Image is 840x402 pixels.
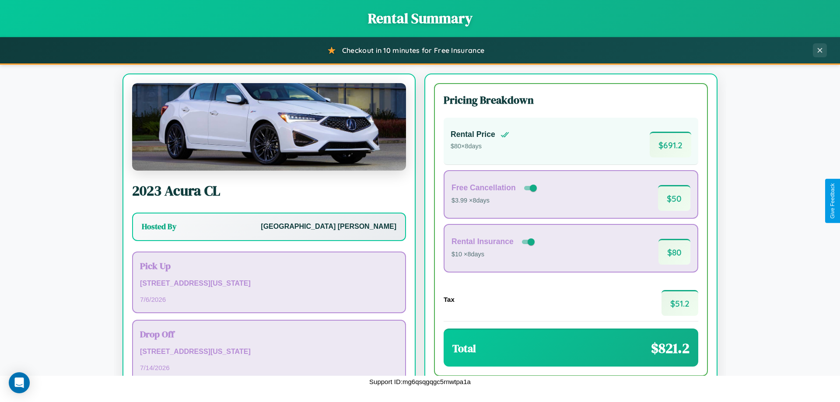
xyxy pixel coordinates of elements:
span: $ 50 [658,185,690,211]
p: $10 × 8 days [451,249,536,260]
div: Open Intercom Messenger [9,372,30,393]
p: [STREET_ADDRESS][US_STATE] [140,277,398,290]
div: Give Feedback [829,183,836,219]
p: 7 / 6 / 2026 [140,294,398,305]
p: $3.99 × 8 days [451,195,539,206]
p: 7 / 14 / 2026 [140,362,398,374]
p: [STREET_ADDRESS][US_STATE] [140,346,398,358]
h3: Hosted By [142,221,176,232]
h3: Total [452,341,476,356]
p: [GEOGRAPHIC_DATA] [PERSON_NAME] [261,220,396,233]
h4: Rental Insurance [451,237,514,246]
span: $ 821.2 [651,339,689,358]
h3: Drop Off [140,328,398,340]
span: Checkout in 10 minutes for Free Insurance [342,46,484,55]
img: Acura CL [132,83,406,171]
h3: Pick Up [140,259,398,272]
h4: Rental Price [451,130,495,139]
span: $ 51.2 [661,290,698,316]
h1: Rental Summary [9,9,831,28]
h2: 2023 Acura CL [132,181,406,200]
span: $ 80 [658,239,690,265]
span: $ 691.2 [650,132,691,157]
h3: Pricing Breakdown [444,93,698,107]
p: Support ID: mg6qsqgqgc5rnwtpa1a [369,376,471,388]
h4: Free Cancellation [451,183,516,192]
h4: Tax [444,296,455,303]
p: $ 80 × 8 days [451,141,509,152]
